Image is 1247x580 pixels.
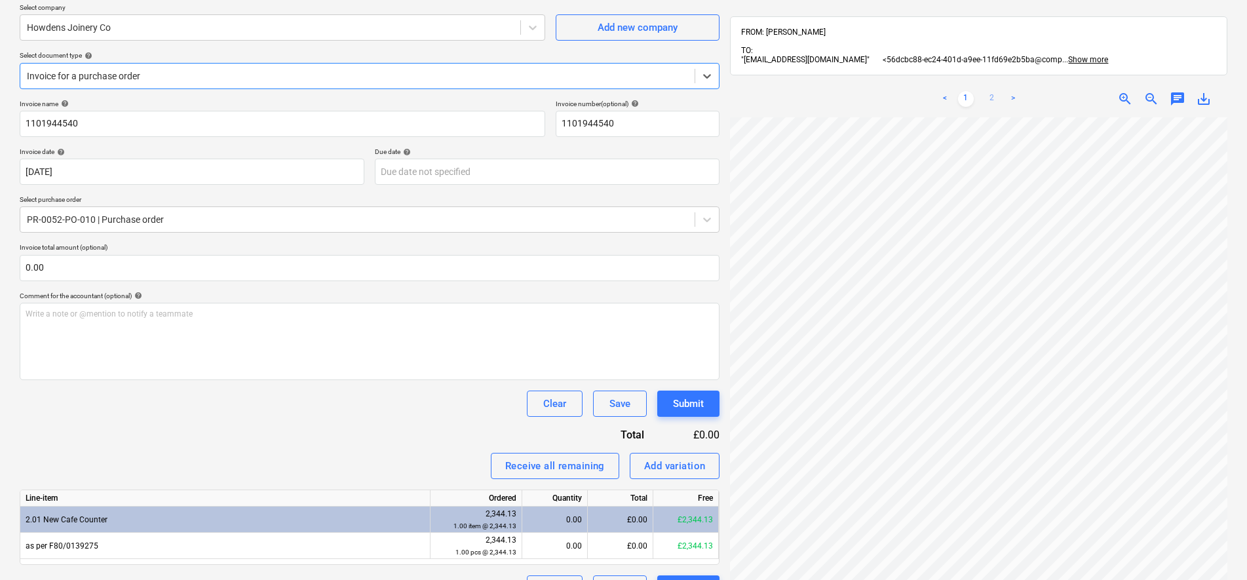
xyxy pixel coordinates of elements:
[436,534,516,558] div: 2,344.13
[132,292,142,300] span: help
[453,522,516,530] small: 1.00 item @ 2,344.13
[20,490,431,507] div: Line-item
[628,100,639,107] span: help
[375,147,719,156] div: Due date
[20,292,719,300] div: Comment for the accountant (optional)
[644,457,706,474] div: Add variation
[598,19,678,36] div: Add new company
[1143,91,1159,107] span: zoom_out
[455,549,516,556] small: 1.00 pcs @ 2,344.13
[741,28,826,37] span: FROM: [PERSON_NAME]
[653,507,719,533] div: £2,344.13
[528,533,582,559] div: 0.00
[375,159,719,185] input: Due date not specified
[653,490,719,507] div: Free
[593,391,647,417] button: Save
[20,147,364,156] div: Invoice date
[653,533,719,559] div: £2,344.13
[1068,55,1108,64] span: Show more
[20,159,364,185] input: Invoice date not specified
[54,148,65,156] span: help
[20,195,719,206] p: Select purchase order
[26,515,107,524] span: 2.01 New Cafe Counter
[673,395,704,412] div: Submit
[630,453,720,479] button: Add variation
[1181,517,1247,580] iframe: Chat Widget
[20,100,545,108] div: Invoice name
[958,91,974,107] a: Page 1 is your current page
[1196,91,1212,107] span: save_alt
[1005,91,1021,107] a: Next page
[665,427,720,442] div: £0.00
[543,395,566,412] div: Clear
[58,100,69,107] span: help
[82,52,92,60] span: help
[556,14,719,41] button: Add new company
[20,3,545,14] p: Select company
[527,391,583,417] button: Clear
[741,55,1062,64] span: "[EMAIL_ADDRESS][DOMAIN_NAME]" <56dcbc88-ec24-401d-a9ee-11fd69e2b5ba@comp
[431,490,522,507] div: Ordered
[549,427,664,442] div: Total
[436,508,516,532] div: 2,344.13
[505,457,605,474] div: Receive all remaining
[528,507,582,533] div: 0.00
[1170,91,1185,107] span: chat
[984,91,1000,107] a: Page 2
[588,490,653,507] div: Total
[491,453,619,479] button: Receive all remaining
[741,46,753,55] span: TO:
[588,507,653,533] div: £0.00
[20,533,431,559] div: as per F80/0139275
[20,51,719,60] div: Select document type
[20,255,719,281] input: Invoice total amount (optional)
[20,243,719,254] p: Invoice total amount (optional)
[657,391,719,417] button: Submit
[20,111,545,137] input: Invoice name
[937,91,953,107] a: Previous page
[522,490,588,507] div: Quantity
[1062,55,1108,64] span: ...
[588,533,653,559] div: £0.00
[609,395,630,412] div: Save
[556,100,719,108] div: Invoice number (optional)
[400,148,411,156] span: help
[556,111,719,137] input: Invoice number
[1117,91,1133,107] span: zoom_in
